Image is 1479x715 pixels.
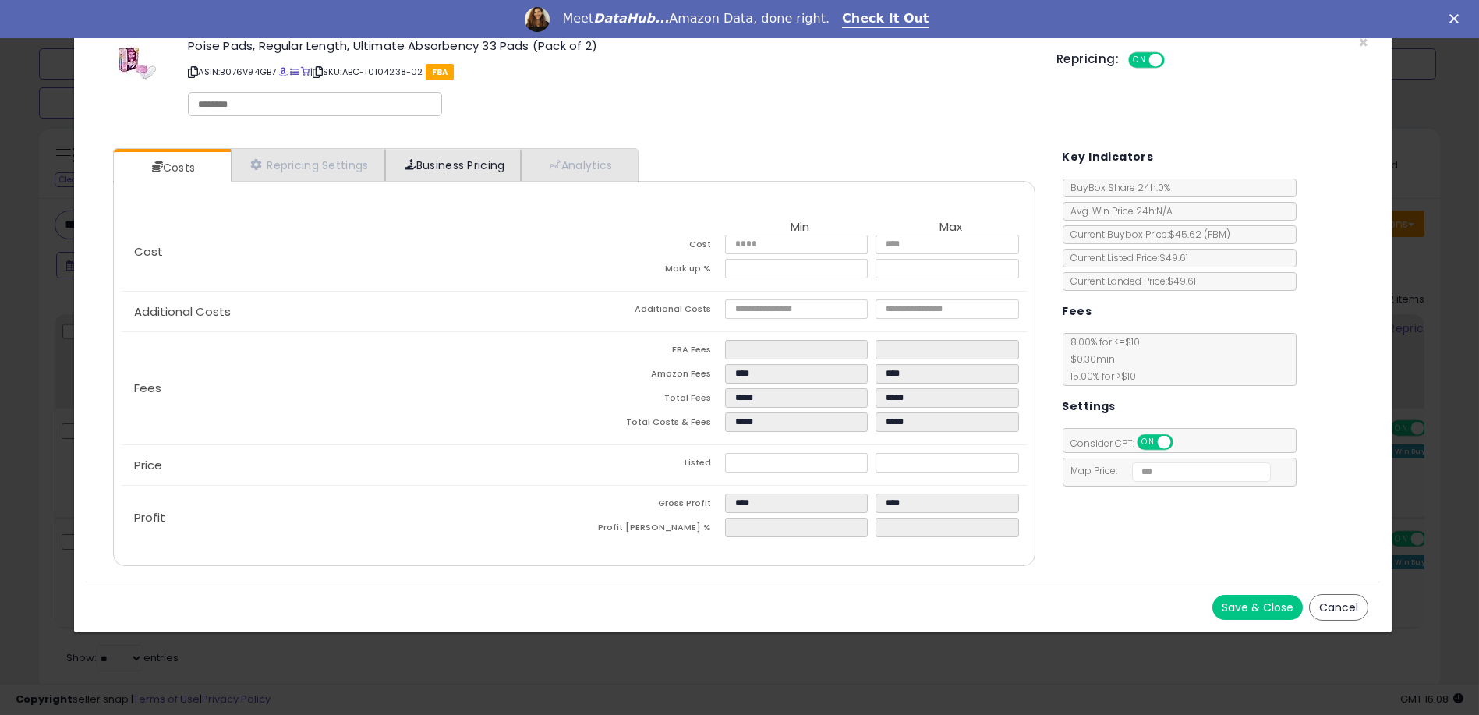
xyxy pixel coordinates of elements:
[574,412,724,437] td: Total Costs & Fees
[426,64,455,80] span: FBA
[279,65,288,78] a: BuyBox page
[122,246,574,258] p: Cost
[1205,228,1231,241] span: ( FBM )
[188,40,1033,51] h3: Poise Pads, Regular Length, Ultimate Absorbency 33 Pads (Pack of 2)
[1063,437,1194,450] span: Consider CPT:
[1449,14,1465,23] div: Close
[1063,352,1116,366] span: $0.30 min
[1130,54,1149,67] span: ON
[1063,228,1231,241] span: Current Buybox Price:
[1063,335,1141,383] span: 8.00 % for <= $10
[1170,436,1195,449] span: OFF
[1212,595,1303,620] button: Save & Close
[725,221,876,235] th: Min
[1063,204,1173,218] span: Avg. Win Price 24h: N/A
[122,382,574,395] p: Fees
[1169,228,1231,241] span: $45.62
[574,259,724,283] td: Mark up %
[562,11,830,27] div: Meet Amazon Data, done right.
[1063,370,1137,383] span: 15.00 % for > $10
[122,306,574,318] p: Additional Costs
[114,152,229,183] a: Costs
[231,149,385,181] a: Repricing Settings
[574,235,724,259] td: Cost
[574,518,724,542] td: Profit [PERSON_NAME] %
[290,65,299,78] a: All offer listings
[1063,302,1092,321] h5: Fees
[1063,181,1171,194] span: BuyBox Share 24h: 0%
[842,11,929,28] a: Check It Out
[1063,464,1272,477] span: Map Price:
[122,511,574,524] p: Profit
[1056,53,1119,65] h5: Repricing:
[1309,594,1368,621] button: Cancel
[1138,436,1158,449] span: ON
[574,299,724,324] td: Additional Costs
[1358,31,1368,54] span: ×
[385,149,522,181] a: Business Pricing
[1063,397,1116,416] h5: Settings
[188,59,1033,84] p: ASIN: B076V94GB7 | SKU: ABC-10104238-02
[574,453,724,477] td: Listed
[1063,251,1189,264] span: Current Listed Price: $49.61
[574,364,724,388] td: Amazon Fees
[122,459,574,472] p: Price
[574,494,724,518] td: Gross Profit
[521,149,636,181] a: Analytics
[876,221,1026,235] th: Max
[301,65,310,78] a: Your listing only
[593,11,669,26] i: DataHub...
[1162,54,1187,67] span: OFF
[525,7,550,32] img: Profile image for Georgie
[114,40,161,87] img: 41ihKQMee4L._SL60_.jpg
[1063,147,1154,167] h5: Key Indicators
[574,340,724,364] td: FBA Fees
[574,388,724,412] td: Total Fees
[1063,274,1197,288] span: Current Landed Price: $49.61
